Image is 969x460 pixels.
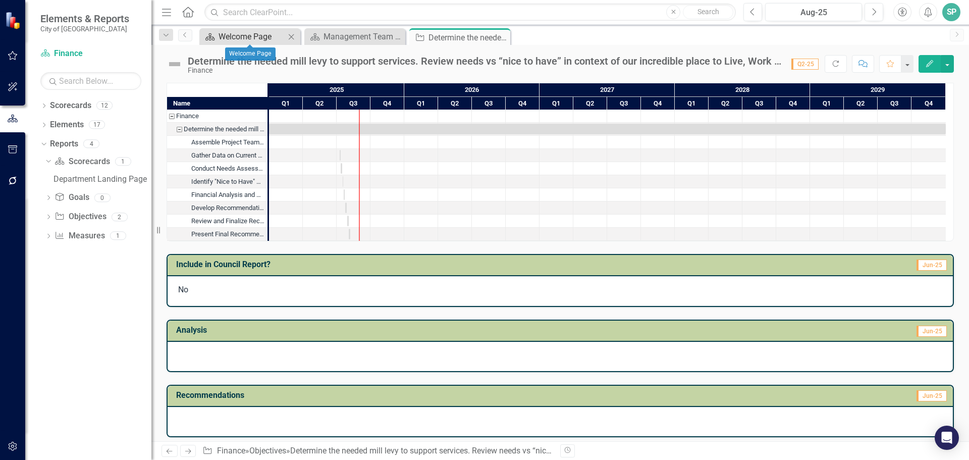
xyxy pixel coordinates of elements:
div: Q1 [675,97,709,110]
div: Aug-25 [769,7,858,19]
div: Q2 [438,97,472,110]
div: Open Intercom Messenger [935,426,959,450]
div: » » [202,445,553,457]
div: Assemble Project Team and Define Roles [167,136,267,149]
div: 2025 [269,83,404,96]
div: Financial Analysis and Mill Levy Impact Study [191,188,264,201]
div: Task: Start date: 2025-07-17 End date: 2025-07-19 [167,175,267,188]
button: Aug-25 [765,3,862,21]
div: Task: Start date: 2025-01-01 End date: 2029-12-31 [269,124,946,134]
div: 2028 [675,83,810,96]
div: Task: Start date: 2025-07-24 End date: 2025-07-28 [345,202,347,213]
div: Assemble Project Team and Define Roles [191,136,264,149]
div: Determine the needed mill levy to support services. Review needs vs “nice to have” in context of ... [167,123,267,136]
div: Department Landing Page [53,175,151,184]
a: Scorecards [55,156,110,168]
div: 12 [96,101,113,110]
span: Jun-25 [917,326,947,337]
div: Determine the needed mill levy to support services. Review needs vs “nice to have” in context of ... [290,446,781,455]
a: Finance [217,446,245,455]
div: Develop Recommendations for Mill Levy Rate [167,201,267,215]
a: Welcome Page [202,30,285,43]
div: Q1 [540,97,573,110]
div: Task: Start date: 2025-07-09 End date: 2025-07-11 [167,149,267,162]
div: Conduct Needs Assessment and Prioritize Services [191,162,264,175]
span: Jun-25 [917,260,947,271]
img: Not Defined [167,56,183,72]
div: Finance [167,110,267,123]
div: Q1 [269,97,303,110]
img: ClearPoint Strategy [5,11,23,29]
div: Financial Analysis and Mill Levy Impact Study [167,188,267,201]
div: Q3 [878,97,911,110]
a: Scorecards [50,100,91,112]
div: Q1 [404,97,438,110]
div: Welcome Page [219,30,285,43]
span: Elements & Reports [40,13,129,25]
div: Conduct Needs Assessment and Prioritize Services [167,162,267,175]
a: Measures [55,230,104,242]
div: Q3 [742,97,776,110]
div: Q4 [911,97,946,110]
a: Reports [50,138,78,150]
div: Name [167,97,267,110]
div: Task: Start date: 2025-07-24 End date: 2025-07-28 [167,201,267,215]
input: Search Below... [40,72,141,90]
div: Task: Start date: 2025-07-12 End date: 2025-07-16 [167,162,267,175]
div: 2027 [540,83,675,96]
button: Search [683,5,733,19]
div: Q4 [506,97,540,110]
h3: Recommendations [176,391,705,400]
div: Q2 [844,97,878,110]
h3: Analysis [176,326,559,335]
div: Q3 [472,97,506,110]
div: Management Team Report [324,30,403,43]
div: Task: Start date: 2025-07-29 End date: 2025-08-02 [347,216,349,226]
div: Present Final Recommendations to City Council [167,228,267,241]
div: 2026 [404,83,540,96]
div: Q4 [776,97,810,110]
div: Task: Start date: 2025-07-07 End date: 2025-07-08 [167,136,267,149]
div: Task: Start date: 2025-08-03 End date: 2025-08-07 [349,229,350,239]
div: Gather Data on Current Services and Mill Levy [191,149,264,162]
div: Q4 [641,97,675,110]
div: 1 [110,232,126,240]
div: 4 [83,139,99,148]
div: Review and Finalize Recommendations with Stakeholders [191,215,264,228]
div: Task: Start date: 2025-08-03 End date: 2025-08-07 [167,228,267,241]
h3: Include in Council Report? [176,260,756,269]
div: Task: Start date: 2025-07-20 End date: 2025-07-23 [344,189,345,200]
input: Search ClearPoint... [204,4,736,21]
div: Determine the needed mill levy to support services. Review needs vs “nice to have” in context of ... [184,123,264,136]
div: Q2 [709,97,742,110]
button: SP [942,3,960,21]
div: 2029 [810,83,946,96]
div: Finance [188,67,781,74]
div: Identify "Nice to Have" Services [167,175,267,188]
div: Task: Start date: 2025-07-12 End date: 2025-07-16 [341,163,342,174]
div: 17 [89,121,105,129]
div: Task: Start date: 2025-07-29 End date: 2025-08-02 [167,215,267,228]
a: Objectives [249,446,286,455]
span: Search [697,8,719,16]
div: Task: Start date: 2025-07-09 End date: 2025-07-11 [340,150,341,161]
a: Management Team Report [307,30,403,43]
div: Review and Finalize Recommendations with Stakeholders [167,215,267,228]
a: Objectives [55,211,106,223]
div: Task: Start date: 2025-07-20 End date: 2025-07-23 [167,188,267,201]
a: Elements [50,119,84,131]
div: Identify "Nice to Have" Services [191,175,264,188]
div: Q3 [337,97,370,110]
div: Q2 [573,97,607,110]
div: Gather Data on Current Services and Mill Levy [167,149,267,162]
div: 1 [115,157,131,166]
span: Q2-25 [791,59,819,70]
div: Present Final Recommendations to City Council [191,228,264,241]
span: Jun-25 [917,390,947,401]
div: Q3 [607,97,641,110]
div: Welcome Page [225,47,276,61]
div: Determine the needed mill levy to support services. Review needs vs “nice to have” in context of ... [188,56,781,67]
span: No [178,285,188,294]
